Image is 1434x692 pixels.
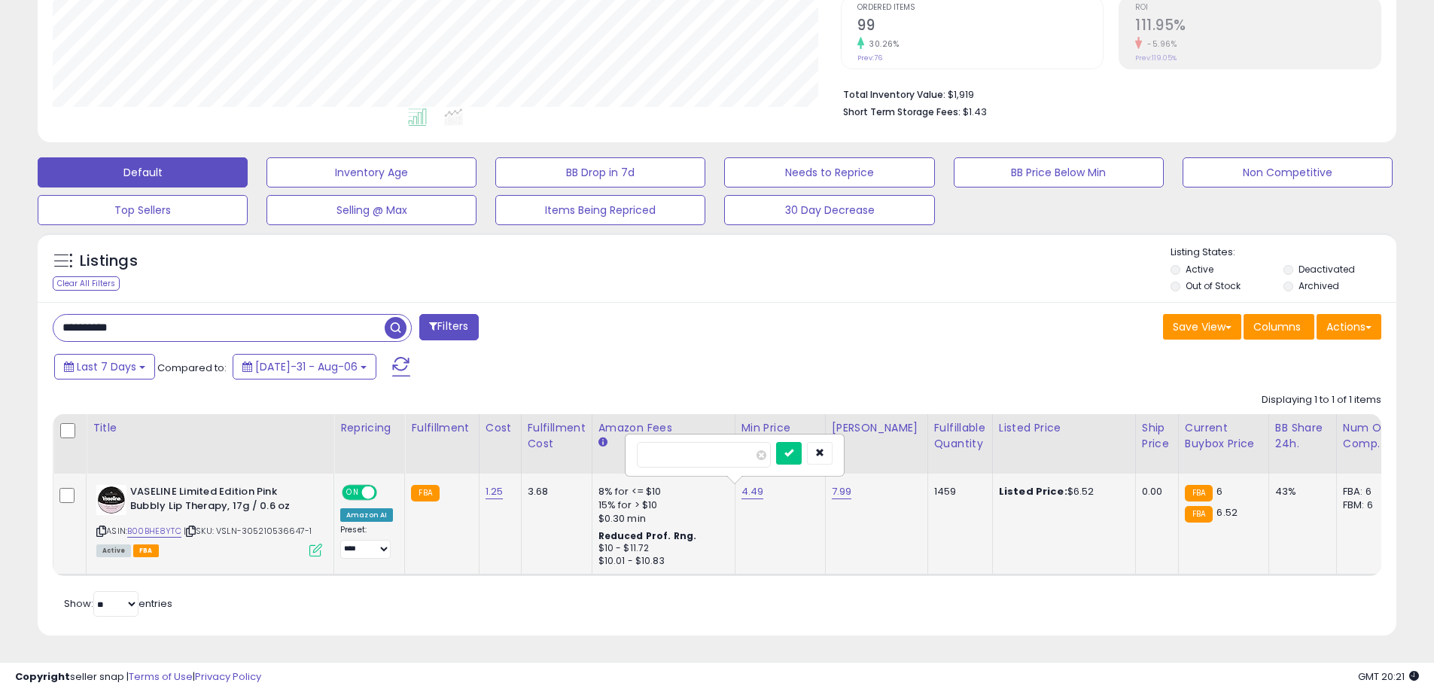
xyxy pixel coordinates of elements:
button: Non Competitive [1183,157,1393,187]
small: Amazon Fees. [598,436,607,450]
span: ROI [1135,4,1381,12]
div: 43% [1275,485,1325,498]
button: Needs to Reprice [724,157,934,187]
b: Total Inventory Value: [843,88,945,101]
span: Last 7 Days [77,359,136,374]
label: Archived [1299,279,1339,292]
span: Ordered Items [857,4,1103,12]
small: FBA [1185,485,1213,501]
div: Amazon Fees [598,420,729,436]
div: BB Share 24h. [1275,420,1330,452]
label: Active [1186,263,1213,276]
div: Fulfillment [411,420,472,436]
a: 1.25 [486,484,504,499]
button: BB Price Below Min [954,157,1164,187]
span: Show: entries [64,596,172,611]
h2: 111.95% [1135,17,1381,37]
div: Min Price [741,420,819,436]
div: 15% for > $10 [598,498,723,512]
div: Fulfillment Cost [528,420,586,452]
span: 2025-08-14 20:21 GMT [1358,669,1419,684]
li: $1,919 [843,84,1370,102]
span: Columns [1253,319,1301,334]
button: Actions [1317,314,1381,340]
div: 3.68 [528,485,580,498]
span: ON [343,486,362,499]
span: Compared to: [157,361,227,375]
div: $6.52 [999,485,1124,498]
div: 8% for <= $10 [598,485,723,498]
h2: 99 [857,17,1103,37]
button: 30 Day Decrease [724,195,934,225]
div: $10 - $11.72 [598,542,723,555]
div: Displaying 1 to 1 of 1 items [1262,393,1381,407]
b: Listed Price: [999,484,1067,498]
span: OFF [375,486,399,499]
button: Save View [1163,314,1241,340]
div: Listed Price [999,420,1129,436]
a: B00BHE8YTC [127,525,181,538]
div: Clear All Filters [53,276,120,291]
a: 7.99 [832,484,852,499]
button: Inventory Age [266,157,476,187]
a: Privacy Policy [195,669,261,684]
div: [PERSON_NAME] [832,420,921,436]
h5: Listings [80,251,138,272]
div: Title [93,420,327,436]
div: Cost [486,420,515,436]
span: $1.43 [963,105,987,119]
button: Selling @ Max [266,195,476,225]
small: Prev: 76 [857,53,882,62]
button: Filters [419,314,478,340]
span: 6 [1216,484,1222,498]
div: Num of Comp. [1343,420,1398,452]
button: Top Sellers [38,195,248,225]
div: Repricing [340,420,398,436]
b: Reduced Prof. Rng. [598,529,697,542]
b: VASELINE Limited Edition Pink Bubbly Lip Therapy, 17g / 0.6 oz [130,485,313,517]
div: FBM: 6 [1343,498,1393,512]
b: Short Term Storage Fees: [843,105,961,118]
div: $0.30 min [598,512,723,526]
div: ASIN: [96,485,322,555]
p: Listing States: [1171,245,1396,260]
small: 30.26% [864,38,899,50]
div: Amazon AI [340,508,393,522]
button: Columns [1244,314,1314,340]
small: FBA [1185,506,1213,523]
div: FBA: 6 [1343,485,1393,498]
div: seller snap | | [15,670,261,684]
div: Preset: [340,525,393,559]
span: | SKU: VSLN-305210536647-1 [184,525,312,537]
a: Terms of Use [129,669,193,684]
div: Current Buybox Price [1185,420,1262,452]
div: 1459 [934,485,981,498]
span: 6.52 [1216,505,1238,520]
span: FBA [133,544,159,557]
small: FBA [411,485,439,501]
button: Default [38,157,248,187]
div: $10.01 - $10.83 [598,555,723,568]
button: Items Being Repriced [495,195,705,225]
button: Last 7 Days [54,354,155,380]
button: [DATE]-31 - Aug-06 [233,354,376,380]
button: BB Drop in 7d [495,157,705,187]
span: All listings currently available for purchase on Amazon [96,544,131,557]
label: Out of Stock [1186,279,1241,292]
small: Prev: 119.05% [1135,53,1177,62]
small: -5.96% [1142,38,1177,50]
div: 0.00 [1142,485,1167,498]
img: 414PUd8uu4L._SL40_.jpg [96,485,126,515]
a: 4.49 [741,484,764,499]
strong: Copyright [15,669,70,684]
span: [DATE]-31 - Aug-06 [255,359,358,374]
label: Deactivated [1299,263,1355,276]
div: Ship Price [1142,420,1172,452]
div: Fulfillable Quantity [934,420,986,452]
